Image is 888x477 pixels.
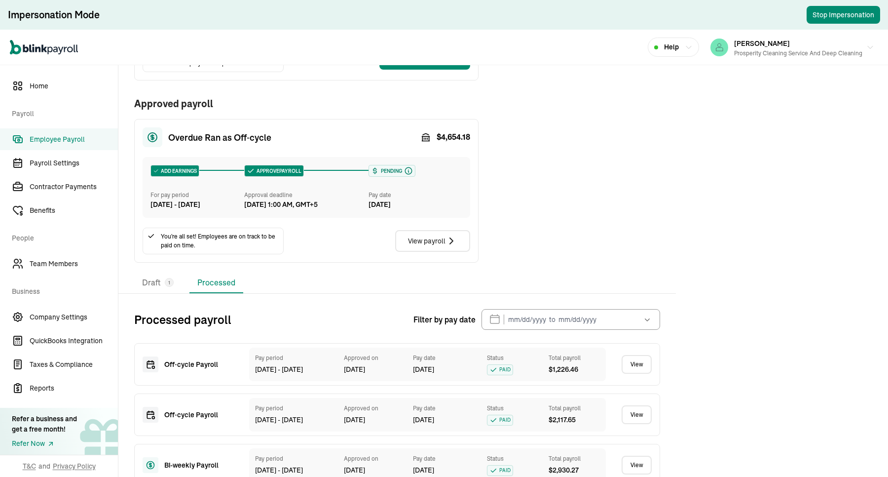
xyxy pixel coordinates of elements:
[549,454,600,463] div: Total payroll
[706,35,878,60] button: [PERSON_NAME]Prosperity Cleaning Service and Deep Cleaning
[53,461,96,471] span: Privacy Policy
[255,404,334,413] div: Pay period
[151,165,199,176] div: ADD EARNINGS
[30,134,118,145] span: Employee Payroll
[150,199,244,210] div: [DATE] - [DATE]
[413,454,477,463] div: Pay date
[549,404,600,413] div: Total payroll
[164,359,233,370] div: Off‑cycle Payroll
[807,6,880,24] button: Stop Impersonation
[622,456,652,475] a: View
[413,314,476,325] span: Filter by pay date
[344,415,403,425] div: [DATE]
[344,404,403,413] div: Approved on
[255,354,334,362] div: Pay period
[487,364,513,375] span: PAID
[622,355,652,374] a: View
[255,167,301,175] span: APPROVE PAYROLL
[255,465,334,476] div: [DATE] - [DATE]
[344,354,403,362] div: Approved on
[30,158,118,168] span: Payroll Settings
[549,354,600,362] div: Total payroll
[134,273,182,293] li: Draft
[487,354,539,362] div: Status
[648,38,699,57] button: Help
[724,370,888,477] iframe: Chat Widget
[244,199,318,210] div: [DATE] 1:00 AM, GMT+5
[408,235,457,247] div: View payroll
[12,223,112,251] span: People
[244,191,365,199] div: Approval deadline
[12,438,77,449] a: Refer Now
[10,33,78,62] nav: Global
[379,167,402,175] span: Pending
[549,465,579,476] span: $ 2,930.27
[30,259,118,269] span: Team Members
[30,359,118,370] span: Taxes & Compliance
[622,405,652,424] a: View
[413,354,477,362] div: Pay date
[30,336,118,346] span: QuickBooks Integration
[549,364,578,375] span: $ 1,226.46
[255,364,334,375] div: [DATE] - [DATE]
[30,205,118,216] span: Benefits
[369,191,462,199] div: Pay date
[487,454,539,463] div: Status
[413,364,477,375] div: [DATE]
[734,49,862,58] div: Prosperity Cleaning Service and Deep Cleaning
[413,415,477,425] div: [DATE]
[734,39,790,48] span: [PERSON_NAME]
[161,232,279,250] span: You're all set! Employees are on track to be paid on time.
[12,414,77,435] div: Refer a business and get a free month!
[189,273,243,293] li: Processed
[30,312,118,322] span: Company Settings
[413,404,477,413] div: Pay date
[30,81,118,91] span: Home
[150,191,244,199] div: For pay period
[12,277,112,304] span: Business
[23,461,36,471] span: T&C
[134,96,479,111] h1: Approved payroll
[481,309,660,330] input: mm/dd/yyyy to mm/dd/yyyy
[395,230,470,252] button: View payroll
[487,465,513,476] span: PAID
[369,199,462,210] div: [DATE]
[344,465,403,476] div: [DATE]
[12,99,112,126] span: Payroll
[134,312,413,327] h2: Processed payroll
[30,182,118,192] span: Contractor Payments
[344,454,403,463] div: Approved on
[164,460,233,471] div: Bi-weekly Payroll
[664,42,679,52] span: Help
[344,364,403,375] div: [DATE]
[168,131,271,144] span: Overdue Ran as Off‑cycle
[549,415,576,425] span: $ 2,117.65
[255,415,334,425] div: [DATE] - [DATE]
[487,404,539,413] div: Status
[8,8,100,22] div: Impersonation Mode
[30,383,118,394] span: Reports
[164,410,233,420] div: Off‑cycle Payroll
[168,279,170,286] span: 1
[413,465,477,476] div: [DATE]
[255,454,334,463] div: Pay period
[487,415,513,426] span: PAID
